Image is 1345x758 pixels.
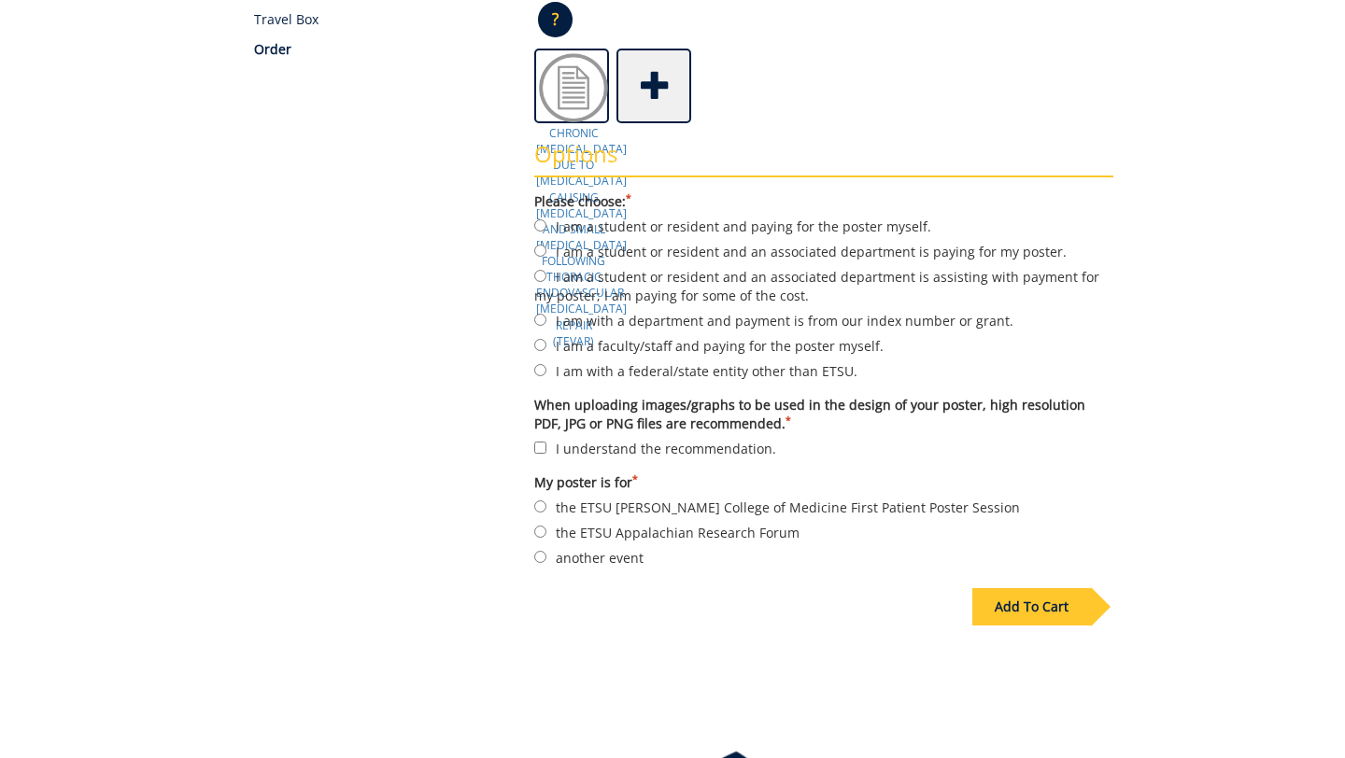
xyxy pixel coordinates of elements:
label: another event [534,547,1113,568]
label: I am a student or resident and an associated department is paying for my poster. [534,241,1113,261]
input: I am a student or resident and an associated department is assisting with payment for my poster; ... [534,270,546,282]
input: I understand the recommendation. [534,442,546,454]
label: I am a faculty/staff and paying for the poster myself. [534,335,1113,356]
input: I am with a federal/state entity other than ETSU. [534,364,546,376]
p: ? [538,2,573,37]
label: When uploading images/graphs to be used in the design of your poster, high resolution PDF, JPG or... [534,396,1113,433]
h3: Options [534,142,1113,177]
input: the ETSU [PERSON_NAME] College of Medicine First Patient Poster Session [534,500,546,512]
label: I am a student or resident and paying for the poster myself. [534,216,1113,236]
img: Doc2.png [536,50,611,125]
input: I am a student or resident and an associated department is paying for my poster. [534,245,546,257]
p: Travel Box [254,10,507,29]
div: Add To Cart [972,588,1091,625]
input: I am a faculty/staff and paying for the poster myself. [534,339,546,351]
input: I am with a department and payment is from our index number or grant. [534,314,546,326]
input: another event [534,551,546,563]
label: My poster is for [534,473,1113,492]
label: Please choose: [534,192,1113,211]
label: the ETSU Appalachian Research Forum [534,522,1113,542]
input: the ETSU Appalachian Research Forum [534,526,546,538]
label: I am a student or resident and an associated department is assisting with payment for my poster; ... [534,266,1113,305]
label: I am with a federal/state entity other than ETSU. [534,360,1113,381]
label: I understand the recommendation. [534,438,1113,458]
label: the ETSU [PERSON_NAME] College of Medicine First Patient Poster Session [534,497,1113,517]
input: I am a student or resident and paying for the poster myself. [534,219,546,232]
p: Order [254,40,507,59]
label: I am with a department and payment is from our index number or grant. [534,310,1113,330]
